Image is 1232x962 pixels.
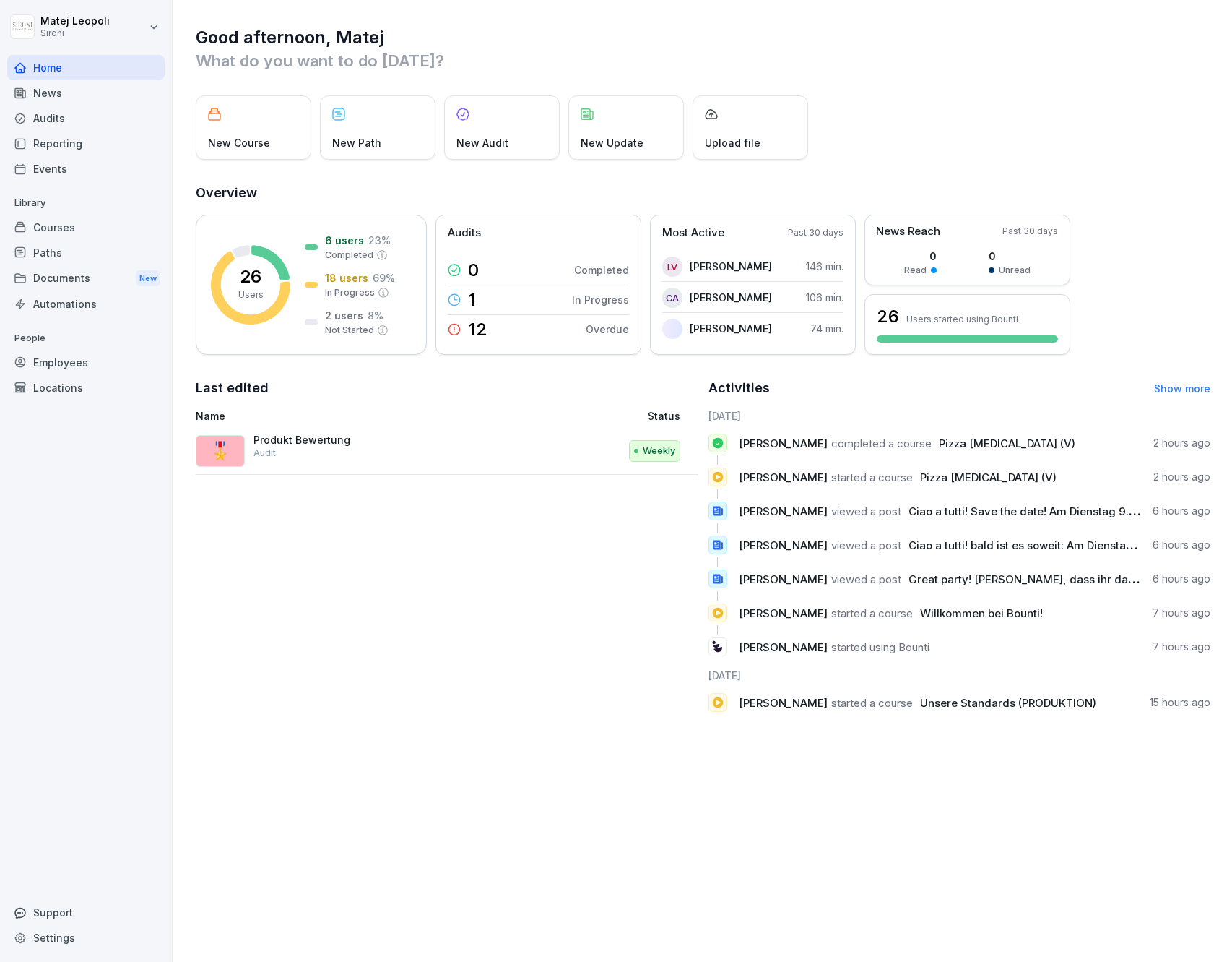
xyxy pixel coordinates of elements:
[325,270,368,285] p: 18 users
[662,257,682,277] div: LV
[831,471,913,484] span: started a course
[648,408,680,424] p: Status
[7,291,165,317] a: Automations
[574,262,629,278] p: Completed
[831,606,913,620] span: started a course
[7,156,165,181] a: Events
[7,55,165,80] a: Home
[253,434,398,447] p: Produkt Bewertung
[209,438,231,464] p: 🎖️
[240,268,261,285] p: 26
[920,471,1057,484] span: Pizza [MEDICAL_DATA] (V)
[690,290,772,305] p: [PERSON_NAME]
[831,696,913,710] span: started a course
[831,572,901,586] span: viewed a post
[662,288,682,308] div: CA
[7,375,165,400] a: Locations
[739,504,828,518] span: [PERSON_NAME]
[7,106,165,131] a: Audits
[332,135,381,150] p: New Path
[806,259,843,274] p: 146 min.
[238,288,264,301] p: Users
[581,135,643,150] p: New Update
[7,192,165,215] p: Library
[806,290,843,305] p: 106 min.
[1153,640,1210,654] p: 7 hours ago
[7,265,165,292] div: Documents
[662,225,724,241] p: Most Active
[456,135,508,150] p: New Audit
[739,572,828,586] span: [PERSON_NAME]
[1153,606,1210,620] p: 7 hours ago
[448,225,481,241] p: Audits
[136,270,160,287] div: New
[708,408,1211,424] h6: [DATE]
[831,538,901,552] span: viewed a post
[1002,225,1058,238] p: Past 30 days
[708,378,770,398] h2: Activities
[810,321,843,336] p: 74 min.
[739,538,828,552] span: [PERSON_NAME]
[368,308,383,323] p: 8 %
[7,131,165,156] a: Reporting
[468,291,476,309] p: 1
[325,308,363,323] p: 2 users
[7,265,165,292] a: DocumentsNew
[7,925,165,950] a: Settings
[373,270,395,285] p: 69 %
[1153,470,1210,484] p: 2 hours ago
[920,696,1096,710] span: Unsere Standards (PRODUKTION)
[708,668,1211,683] h6: [DATE]
[7,350,165,375] div: Employees
[7,900,165,925] div: Support
[690,259,772,274] p: [PERSON_NAME]
[831,640,929,654] span: started using Bounti
[1153,572,1210,586] p: 6 hours ago
[468,262,479,279] p: 0
[208,135,270,150] p: New Course
[196,49,1210,72] p: What do you want to do [DATE]?
[739,606,828,620] span: [PERSON_NAME]
[7,240,165,265] a: Paths
[325,324,374,337] p: Not Started
[196,183,1210,203] h2: Overview
[876,223,940,240] p: News Reach
[989,249,1031,264] p: 0
[1154,382,1210,395] a: Show more
[325,233,364,248] p: 6 users
[7,80,165,106] a: News
[1150,695,1210,710] p: 15 hours ago
[196,428,698,475] a: 🎖️Produkt BewertungAuditWeekly
[788,226,843,239] p: Past 30 days
[739,640,828,654] span: [PERSON_NAME]
[877,304,899,329] h3: 26
[1153,436,1210,450] p: 2 hours ago
[939,437,1075,450] span: Pizza [MEDICAL_DATA] (V)
[1153,504,1210,518] p: 6 hours ago
[999,264,1031,277] p: Unread
[468,321,487,338] p: 12
[40,15,110,27] p: Matej Leopoli
[831,504,901,518] span: viewed a post
[368,233,391,248] p: 23 %
[7,215,165,240] a: Courses
[705,135,760,150] p: Upload file
[586,322,629,337] p: Overdue
[325,249,373,262] p: Completed
[904,264,927,277] p: Read
[572,292,629,307] p: In Progress
[904,249,937,264] p: 0
[325,286,375,299] p: In Progress
[1153,538,1210,552] p: 6 hours ago
[906,314,1018,325] p: Users started using Bounti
